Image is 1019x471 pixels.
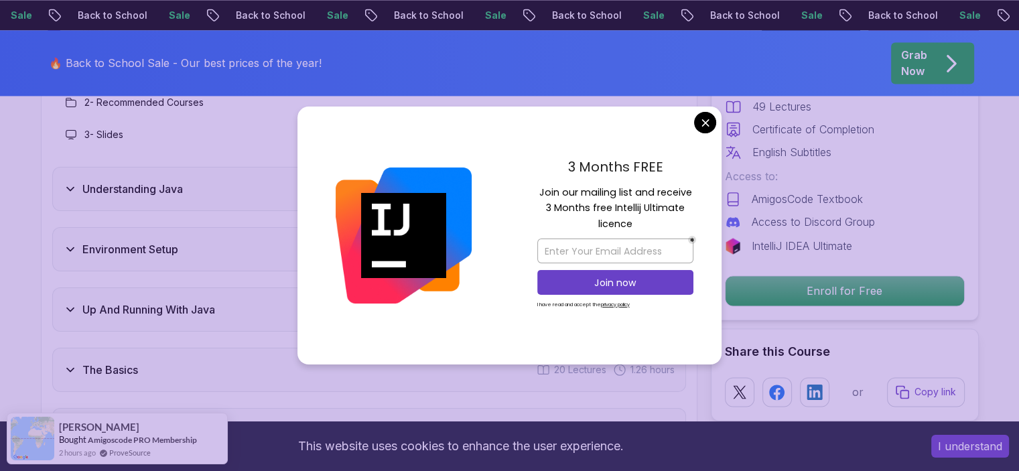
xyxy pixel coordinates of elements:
p: Sale [308,9,350,22]
p: Access to Discord Group [752,214,875,230]
button: Environment Setup7 Lectures 27 minutes [52,227,686,271]
button: Understanding Java6 Lectures 19 minutes [52,167,686,211]
button: The Basics20 Lectures 1.26 hours [52,348,686,392]
a: ProveSource [109,447,151,458]
h2: Share this Course [725,342,965,361]
span: Bought [59,434,86,445]
p: or [852,384,864,400]
h3: Understanding Java [82,181,183,197]
img: jetbrains logo [725,238,741,254]
span: [PERSON_NAME] [59,421,139,433]
p: English Subtitles [752,144,831,160]
h3: 3 - Slides [84,128,123,141]
button: Up And Running With Java8 Lectures 20 minutes [52,287,686,332]
p: Enroll for Free [726,276,964,306]
p: Back to School [216,9,308,22]
p: Back to School [691,9,782,22]
p: Back to School [375,9,466,22]
p: Certificate of Completion [752,121,874,137]
div: This website uses cookies to enhance the user experience. [10,431,911,461]
p: Copy link [914,385,956,399]
img: provesource social proof notification image [11,417,54,460]
button: Enroll for Free [725,275,965,306]
p: Sale [149,9,192,22]
p: Sale [624,9,667,22]
h3: The Basics [82,362,138,378]
p: Sale [940,9,983,22]
span: 1.26 hours [630,363,675,377]
p: 🔥 Back to School Sale - Our best prices of the year! [49,55,322,71]
p: 49 Lectures [752,98,811,115]
button: Exercises2 Lectures 28 seconds [52,408,686,452]
h3: Up And Running With Java [82,301,215,318]
p: Grab Now [901,47,927,79]
h3: Environment Setup [82,241,178,257]
p: Sale [782,9,825,22]
p: Sale [466,9,508,22]
span: 20 Lectures [554,363,606,377]
p: IntelliJ IDEA Ultimate [752,238,852,254]
span: 2 hours ago [59,447,96,458]
button: Accept cookies [931,435,1009,458]
p: Access to: [725,168,965,184]
p: Back to School [58,9,149,22]
p: AmigosCode Textbook [752,191,863,207]
p: Back to School [849,9,940,22]
a: Amigoscode PRO Membership [88,434,197,446]
p: Back to School [533,9,624,22]
h3: 2 - Recommended Courses [84,96,204,109]
button: Copy link [887,377,965,407]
